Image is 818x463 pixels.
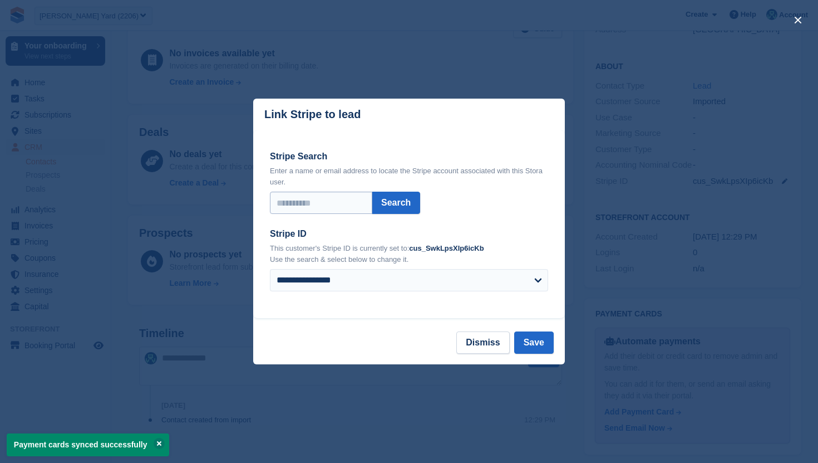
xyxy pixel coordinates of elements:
[456,332,509,354] button: Dismiss
[372,192,420,214] a: Search
[270,243,548,265] p: This customer's Stripe ID is currently set to: Use the search & select below to change it.
[789,11,807,29] button: close
[270,150,548,163] label: Stripe Search
[264,108,361,121] p: Link Stripe to lead
[7,433,169,456] p: Payment cards synced successfully
[514,332,554,354] button: Save
[270,165,548,187] p: Enter a name or email address to locate the Stripe account associated with this Stora user.
[270,227,548,241] label: Stripe ID
[409,244,484,252] strong: cus_SwkLpsXIp6icKb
